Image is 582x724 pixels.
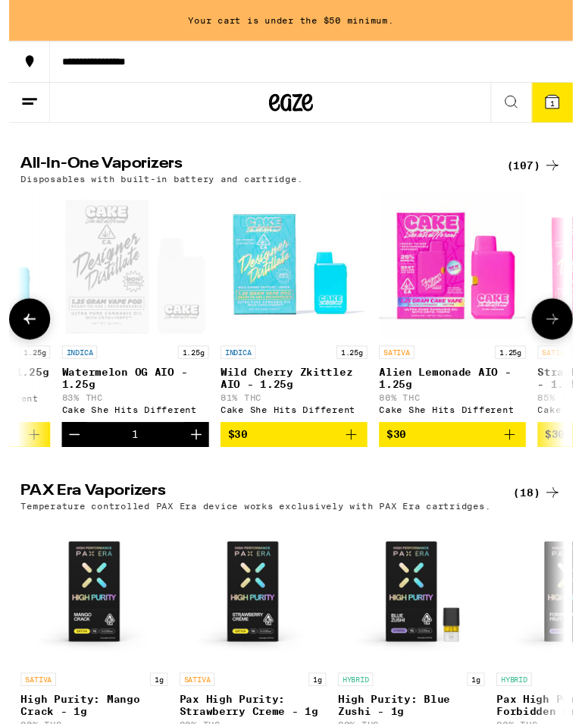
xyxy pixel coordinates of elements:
[218,405,370,415] p: 81% THC
[11,357,42,370] p: 1.25g
[218,357,255,370] p: INDICA
[339,535,491,687] img: PAX - High Purity: Blue Zushi - 1g
[176,694,212,708] p: SATIVA
[12,162,496,180] h2: All-In-One Vaporizers
[309,694,327,708] p: 1g
[127,442,134,455] div: 1
[218,436,370,461] button: Add to bag
[9,11,109,23] span: Hi. Need any help?
[382,418,533,428] div: Cake She Hits Different
[546,357,582,370] p: SATIVA
[540,86,582,127] button: 1
[514,162,570,180] a: (107)
[559,102,563,112] span: 1
[502,357,533,370] p: 1.25g
[12,535,164,687] img: PAX - High Purity: Mango Crack - 1g
[218,197,370,436] a: Open page for Wild Cherry Zkittlez AIO - 1.25g from Cake She Hits Different
[55,418,206,428] div: Cake She Hits Different
[218,418,370,428] div: Cake She Hits Different
[174,357,206,370] p: 1.25g
[55,436,80,461] button: Decrement
[382,357,418,370] p: SATIVA
[55,405,206,415] p: 83% THC
[390,442,410,455] span: $30
[218,378,370,402] p: Wild Cherry Zkittlez AIO - 1.25g
[382,378,533,402] p: Alien Lemonade AIO - 1.25g
[12,518,497,527] p: Temperature controlled PAX Era device works exclusively with PAX Era cartridges.
[218,197,370,349] img: Cake She Hits Different - Wild Cherry Zkittlez AIO - 1.25g
[339,694,376,708] p: HYBRID
[553,442,574,455] span: $30
[382,436,533,461] button: Add to bag
[12,180,303,190] p: Disposables with built-in battery and cartridge.
[180,436,206,461] button: Increment
[55,378,206,402] p: Watermelon OG AIO - 1.25g
[338,357,370,370] p: 1.25g
[382,197,533,436] a: Open page for Alien Lemonade AIO - 1.25g from Cake She Hits Different
[176,535,327,687] img: PAX - Pax High Purity: Strawberry Creme - 1g
[521,499,570,518] a: (18)
[12,499,496,518] h2: PAX Era Vaporizers
[12,694,48,708] p: SATIVA
[145,694,164,708] p: 1g
[382,197,533,349] img: Cake She Hits Different - Alien Lemonade AIO - 1.25g
[55,357,91,370] p: INDICA
[382,405,533,415] p: 80% THC
[503,694,540,708] p: HYBRID
[473,694,491,708] p: 1g
[55,197,206,436] a: Open page for Watermelon OG AIO - 1.25g from Cake She Hits Different
[226,442,246,455] span: $30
